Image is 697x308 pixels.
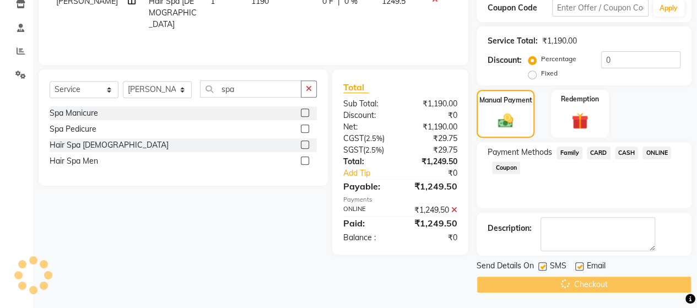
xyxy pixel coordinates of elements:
div: Spa Pedicure [50,123,96,135]
input: Search or Scan [200,80,301,98]
div: Net: [335,121,401,133]
div: ₹1,190.00 [400,98,466,110]
div: Coupon Code [488,2,552,14]
img: _cash.svg [493,112,518,129]
label: Fixed [541,68,558,78]
div: Total: [335,156,401,167]
div: Service Total: [488,35,538,47]
img: _gift.svg [566,111,593,131]
span: CASH [615,147,639,159]
div: Hair Spa [DEMOGRAPHIC_DATA] [50,139,169,151]
div: Balance : [335,232,401,244]
span: CARD [587,147,610,159]
span: Send Details On [477,260,534,274]
div: ONLINE [335,204,401,216]
div: Description: [488,223,532,234]
div: ₹0 [411,167,466,179]
div: Payments [343,195,457,204]
span: Payment Methods [488,147,552,158]
span: Email [587,260,606,274]
div: ₹1,249.50 [400,217,466,230]
div: ₹29.75 [400,144,466,156]
div: ₹1,190.00 [542,35,577,47]
span: Family [556,147,582,159]
div: Discount: [488,55,522,66]
div: Paid: [335,217,401,230]
div: ( ) [335,144,401,156]
span: 2.5% [365,145,382,154]
div: Payable: [335,180,401,193]
span: ONLINE [642,147,671,159]
a: Add Tip [335,167,411,179]
div: Discount: [335,110,401,121]
span: Coupon [492,161,520,174]
span: SGST [343,145,363,155]
span: 2.5% [366,134,382,143]
div: ₹0 [400,232,466,244]
div: ₹0 [400,110,466,121]
div: Hair Spa Men [50,155,98,167]
div: ₹1,249.50 [400,180,466,193]
span: CGST [343,133,364,143]
div: ₹29.75 [400,133,466,144]
span: Total [343,82,369,93]
span: SMS [550,260,566,274]
div: Sub Total: [335,98,401,110]
div: ₹1,249.50 [400,204,466,216]
label: Manual Payment [479,95,532,105]
label: Percentage [541,54,576,64]
div: ( ) [335,133,401,144]
div: Spa Manicure [50,107,98,119]
div: ₹1,249.50 [400,156,466,167]
label: Redemption [561,94,599,104]
div: ₹1,190.00 [400,121,466,133]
